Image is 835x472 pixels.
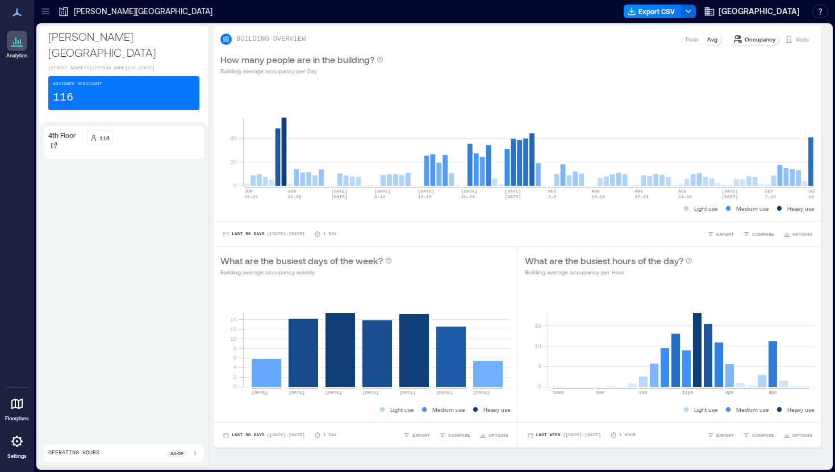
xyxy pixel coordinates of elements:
p: Light use [694,204,718,213]
span: OPTIONS [792,432,812,438]
p: [PERSON_NAME][GEOGRAPHIC_DATA] [74,6,212,17]
p: Settings [7,453,27,460]
a: Floorplans [2,390,32,425]
p: Operating Hours [48,449,99,458]
p: Occupancy [745,35,775,44]
span: [GEOGRAPHIC_DATA] [719,6,800,17]
text: AUG [678,189,687,194]
text: SEP [765,189,774,194]
a: Analytics [3,27,31,62]
text: [DATE] [504,194,521,199]
text: AUG [591,189,600,194]
button: COMPARE [437,429,473,441]
text: [DATE] [721,194,738,199]
text: [DATE] [399,390,416,395]
text: 20-26 [461,194,475,199]
button: EXPORT [705,228,736,240]
p: [PERSON_NAME][GEOGRAPHIC_DATA] [48,28,199,60]
span: EXPORT [716,231,734,237]
text: [DATE] [436,390,453,395]
tspan: 8 [233,345,237,352]
tspan: 5 [537,362,541,369]
text: 3-9 [548,194,557,199]
text: 13-19 [418,194,432,199]
p: Analytics [6,52,28,59]
span: COMPARE [752,432,774,438]
p: How many people are in the building? [220,53,374,66]
p: [STREET_ADDRESS][PERSON_NAME][US_STATE] [48,65,199,72]
button: Export CSV [624,5,682,18]
button: COMPARE [741,228,776,240]
p: Building average occupancy per Hour [525,268,692,277]
tspan: 0 [537,383,541,390]
text: 8am [639,390,648,395]
text: [DATE] [721,189,738,194]
text: [DATE] [362,390,379,395]
text: 4am [596,390,604,395]
text: [DATE] [461,189,478,194]
text: SEP [808,189,817,194]
p: Building average occupancy per Day [220,66,383,76]
text: [DATE] [331,189,348,194]
span: OPTIONS [792,231,812,237]
p: Medium use [432,405,465,414]
tspan: 10 [230,335,237,342]
p: Avg [707,35,717,44]
p: What are the busiest days of the week? [220,254,383,268]
button: [GEOGRAPHIC_DATA] [700,2,803,20]
text: [DATE] [325,390,342,395]
text: [DATE] [473,390,490,395]
text: AUG [635,189,644,194]
text: [DATE] [331,194,348,199]
tspan: 0 [233,383,237,390]
text: JUN [244,189,253,194]
text: AUG [548,189,557,194]
text: 4pm [725,390,734,395]
tspan: 20 [230,158,237,165]
p: Light use [390,405,414,414]
p: 4th Floor [48,131,76,140]
tspan: 0 [233,182,237,189]
span: EXPORT [412,432,430,438]
button: COMPARE [741,429,776,441]
p: 116 [99,133,110,143]
p: Assigned Headcount [53,81,102,87]
text: 17-23 [635,194,649,199]
button: OPTIONS [477,429,511,441]
span: OPTIONS [489,432,508,438]
tspan: 14 [230,316,237,323]
text: [DATE] [504,189,521,194]
p: BUILDING OVERVIEW [236,35,306,44]
text: 15-21 [244,194,258,199]
p: Heavy use [787,204,815,213]
text: 10-16 [591,194,605,199]
text: 7-13 [765,194,776,199]
p: Peak [686,35,698,44]
button: EXPORT [401,429,432,441]
text: [DATE] [252,390,268,395]
tspan: 10 [534,342,541,349]
p: Visits [796,35,809,44]
p: Medium use [736,204,769,213]
p: Heavy use [483,405,511,414]
p: Light use [694,405,718,414]
tspan: 4 [233,364,237,370]
tspan: 2 [233,373,237,380]
p: 116 [53,90,73,106]
p: What are the busiest hours of the day? [525,254,683,268]
p: Building average occupancy weekly [220,268,392,277]
p: Floorplans [5,415,29,422]
text: 14-20 [808,194,822,199]
tspan: 40 [230,135,237,141]
span: COMPARE [448,432,470,438]
p: Heavy use [787,405,815,414]
p: 1 Day [323,432,337,438]
span: EXPORT [716,432,734,438]
button: OPTIONS [781,228,815,240]
text: 12pm [682,390,693,395]
span: COMPARE [752,231,774,237]
p: 8a - 5p [170,450,183,457]
text: 12am [553,390,563,395]
text: [DATE] [374,189,391,194]
button: EXPORT [705,429,736,441]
